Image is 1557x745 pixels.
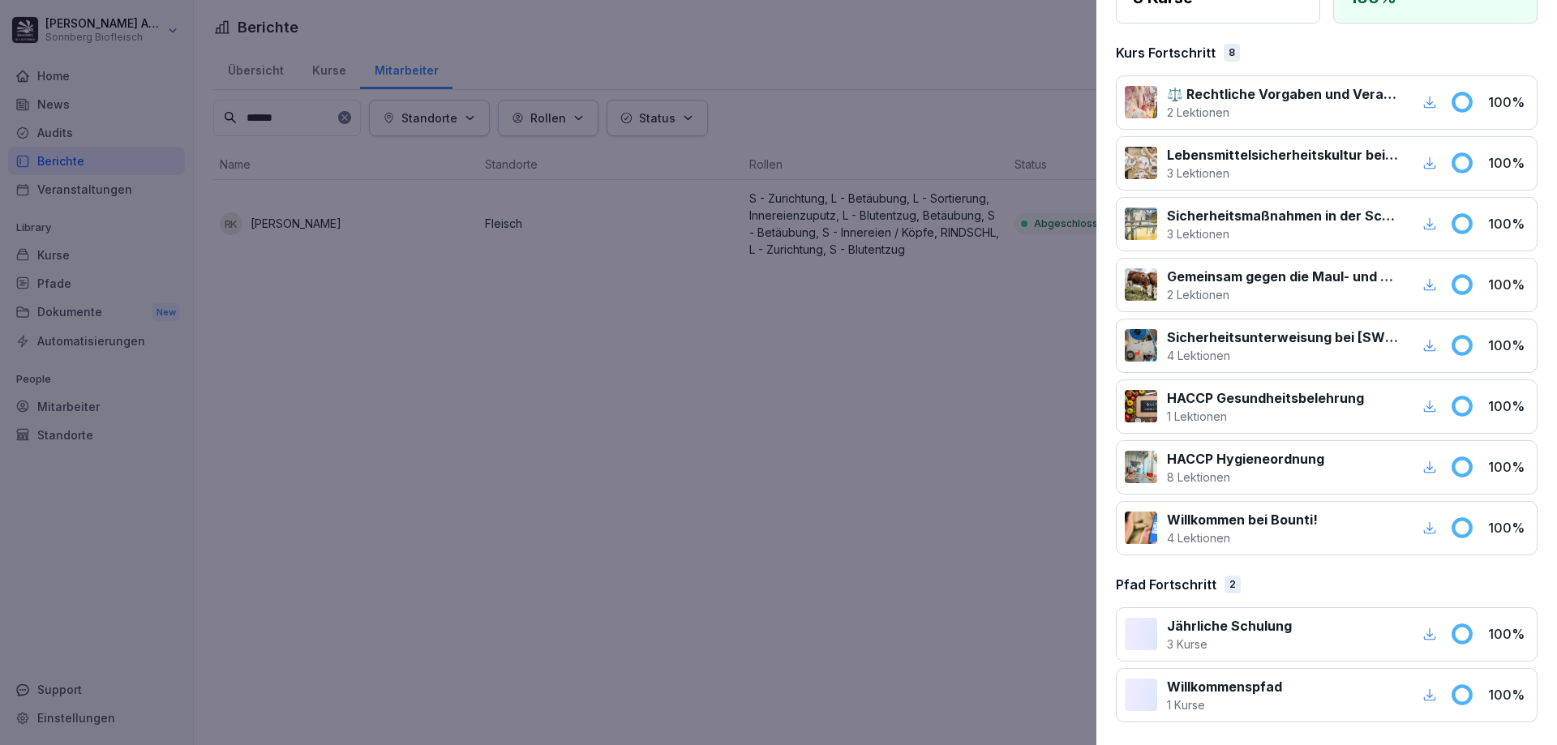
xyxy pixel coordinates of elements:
[1488,275,1529,294] p: 100 %
[1167,449,1324,469] p: HACCP Hygieneordnung
[1167,286,1400,303] p: 2 Lektionen
[1167,616,1292,636] p: Jährliche Schulung
[1488,336,1529,355] p: 100 %
[1167,529,1318,546] p: 4 Lektionen
[1167,388,1364,408] p: HACCP Gesundheitsbelehrung
[1167,328,1400,347] p: Sicherheitsunterweisung bei [SWIFT_CODE]
[1167,347,1400,364] p: 4 Lektionen
[1167,267,1400,286] p: Gemeinsam gegen die Maul- und Klauenseuche (MKS)
[1488,685,1529,704] p: 100 %
[1167,469,1324,486] p: 8 Lektionen
[1167,225,1400,242] p: 3 Lektionen
[1488,153,1529,173] p: 100 %
[1167,696,1282,713] p: 1 Kurse
[1488,396,1529,416] p: 100 %
[1488,92,1529,112] p: 100 %
[1116,43,1216,62] p: Kurs Fortschritt
[1224,44,1240,62] div: 8
[1167,84,1400,104] p: ⚖️ Rechtliche Vorgaben und Verantwortung bei der Schlachtung
[1116,575,1216,594] p: Pfad Fortschritt
[1488,457,1529,477] p: 100 %
[1488,214,1529,233] p: 100 %
[1167,165,1400,182] p: 3 Lektionen
[1488,518,1529,537] p: 100 %
[1488,624,1529,644] p: 100 %
[1167,408,1364,425] p: 1 Lektionen
[1167,145,1400,165] p: Lebensmittelsicherheitskultur bei [GEOGRAPHIC_DATA]
[1167,636,1292,653] p: 3 Kurse
[1167,677,1282,696] p: Willkommenspfad
[1167,510,1318,529] p: Willkommen bei Bounti!
[1225,576,1241,593] div: 2
[1167,104,1400,121] p: 2 Lektionen
[1167,206,1400,225] p: Sicherheitsmaßnahmen in der Schlachtung und Zerlegung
